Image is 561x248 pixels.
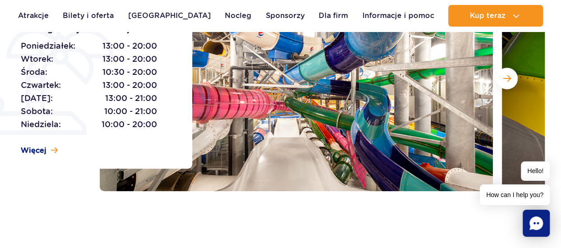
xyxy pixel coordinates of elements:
span: Hello! [521,161,550,181]
span: 10:00 - 21:00 [104,105,157,118]
span: 13:00 - 20:00 [102,79,157,92]
span: 13:00 - 21:00 [105,92,157,105]
div: Chat [523,210,550,237]
a: Nocleg [225,5,251,27]
span: 10:30 - 20:00 [102,66,157,78]
a: Informacje i pomoc [362,5,434,27]
span: Środa: [21,66,47,78]
span: Czwartek: [21,79,61,92]
a: Bilety i oferta [63,5,114,27]
a: Sponsorzy [266,5,305,27]
span: [DATE]: [21,92,53,105]
span: Wtorek: [21,53,53,65]
a: Atrakcje [18,5,49,27]
span: Sobota: [21,105,53,118]
span: 13:00 - 20:00 [102,40,157,52]
button: Kup teraz [448,5,543,27]
a: Więcej [21,146,58,156]
span: Kup teraz [469,12,505,20]
a: Dla firm [319,5,348,27]
span: 13:00 - 20:00 [102,53,157,65]
span: Więcej [21,146,46,156]
span: 10:00 - 20:00 [102,118,157,131]
span: Poniedziałek: [21,40,75,52]
button: Następny slajd [496,68,518,89]
span: Niedziela: [21,118,61,131]
span: How can I help you? [480,184,550,205]
a: [GEOGRAPHIC_DATA] [128,5,211,27]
